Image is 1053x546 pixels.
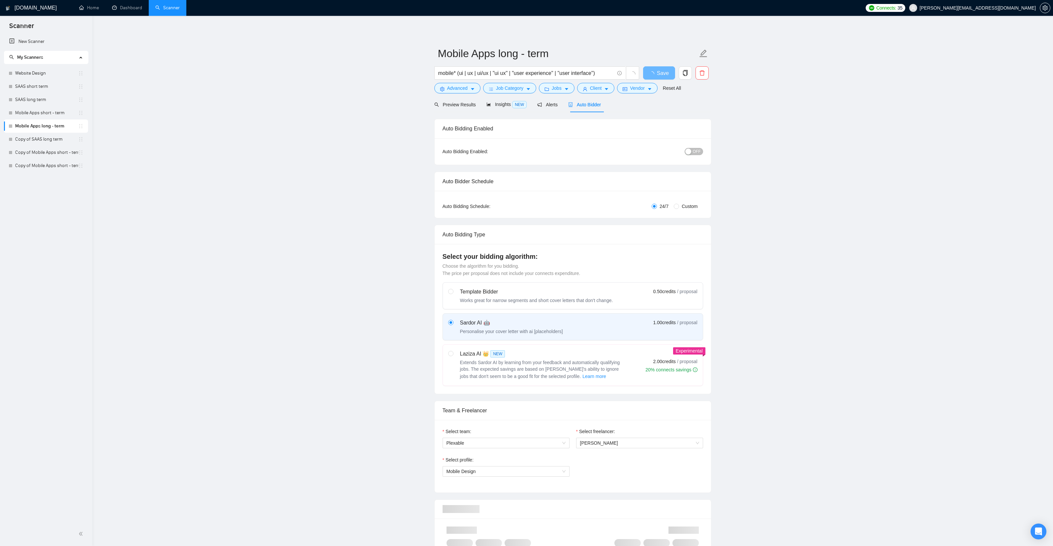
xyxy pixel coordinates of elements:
[568,102,573,107] span: robot
[676,348,703,354] span: Experimental
[438,45,698,62] input: Scanner name...
[526,86,531,91] span: caret-down
[15,119,78,133] a: Mobile Apps long - term
[15,93,78,106] a: SAAS long term
[15,80,78,93] a: SAAS short term
[649,71,657,77] span: loading
[1040,5,1050,11] a: setting
[78,84,83,89] span: holder
[489,86,493,91] span: bars
[4,93,88,106] li: SAAS long term
[483,83,536,93] button: barsJob Categorycaret-down
[443,119,703,138] div: Auto Bidding Enabled
[869,5,874,11] img: upwork-logo.png
[617,71,622,75] span: info-circle
[582,372,606,380] button: Laziza AI NEWExtends Sardor AI by learning from your feedback and automatically qualifying jobs. ...
[78,163,83,168] span: holder
[604,86,609,91] span: caret-down
[552,85,562,92] span: Jobs
[4,133,88,146] li: Copy of SAAS long term
[630,71,635,77] span: loading
[1040,5,1050,11] span: setting
[663,85,681,92] a: Reset All
[1040,3,1050,13] button: setting
[539,83,574,93] button: folderJobscaret-down
[577,83,615,93] button: userClientcaret-down
[443,401,703,420] div: Team & Freelancer
[460,297,613,304] div: Works great for narrow segments and short cover letters that don't change.
[623,86,627,91] span: idcard
[447,469,476,474] span: Mobile Design
[512,101,527,108] span: NEW
[898,4,903,12] span: 35
[537,102,542,107] span: notification
[78,150,83,155] span: holder
[911,6,915,10] span: user
[112,5,142,11] a: dashboardDashboard
[537,102,558,107] span: Alerts
[460,360,620,379] span: Extends Sardor AI by learning from your feedback and automatically qualifying jobs. The expected ...
[4,159,88,172] li: Copy of Mobile Apps short - term
[78,110,83,116] span: holder
[693,148,701,155] span: OFF
[653,358,676,365] span: 2.00 credits
[15,159,78,172] a: Copy of Mobile Apps short - term
[6,3,10,14] img: logo
[630,85,644,92] span: Vendor
[482,350,489,358] span: 👑
[15,106,78,119] a: Mobile Apps short - term
[443,203,529,210] div: Auto Bidding Schedule:
[657,203,671,210] span: 24/7
[434,83,480,93] button: settingAdvancedcaret-down
[17,54,43,60] span: My Scanners
[78,530,85,537] span: double-left
[15,146,78,159] a: Copy of Mobile Apps short - term
[15,133,78,146] a: Copy of SAAS long term
[440,86,445,91] span: setting
[443,225,703,244] div: Auto Bidding Type
[576,428,615,435] label: Select freelancer:
[447,85,468,92] span: Advanced
[679,70,692,76] span: copy
[4,35,88,48] li: New Scanner
[693,367,697,372] span: info-circle
[460,288,613,296] div: Template Bidder
[78,123,83,129] span: holder
[15,67,78,80] a: Website Design
[645,366,697,373] div: 20% connects savings
[679,203,700,210] span: Custom
[580,440,618,446] span: [PERSON_NAME]
[544,86,549,91] span: folder
[568,102,601,107] span: Auto Bidder
[496,85,523,92] span: Job Category
[9,54,43,60] span: My Scanners
[1031,524,1046,539] div: Open Intercom Messenger
[460,319,563,327] div: Sardor AI 🤖
[490,350,505,358] span: NEW
[470,86,475,91] span: caret-down
[4,119,88,133] li: Mobile Apps long - term
[876,4,896,12] span: Connects:
[9,55,14,59] span: search
[696,66,709,80] button: delete
[653,288,676,295] span: 0.50 credits
[438,69,614,77] input: Search Freelance Jobs...
[446,456,474,463] span: Select profile:
[443,252,703,261] h4: Select your bidding algorithm:
[78,97,83,102] span: holder
[155,5,180,11] a: searchScanner
[78,137,83,142] span: holder
[617,83,657,93] button: idcardVendorcaret-down
[677,358,697,365] span: / proposal
[583,86,587,91] span: user
[4,21,39,35] span: Scanner
[434,102,439,107] span: search
[79,5,99,11] a: homeHome
[78,71,83,76] span: holder
[460,350,625,358] div: Laziza AI
[443,263,580,276] span: Choose the algorithm for you bidding. The price per proposal does not include your connects expen...
[564,86,569,91] span: caret-down
[9,35,83,48] a: New Scanner
[4,106,88,119] li: Mobile Apps short - term
[699,49,708,58] span: edit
